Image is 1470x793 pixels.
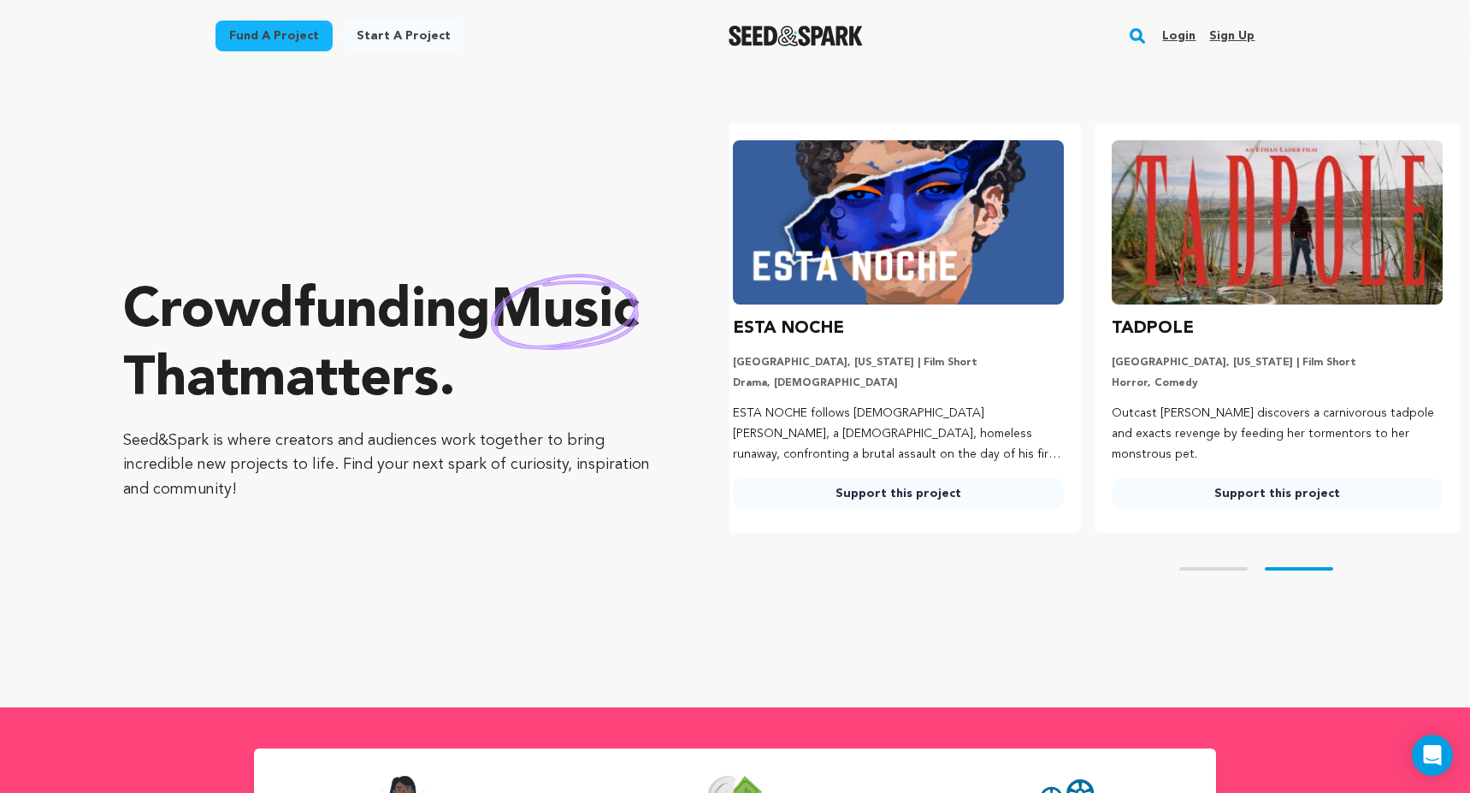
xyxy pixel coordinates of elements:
a: Login [1162,22,1195,50]
img: TADPOLE image [1112,140,1443,305]
a: Fund a project [215,21,333,51]
img: ESTA NOCHE image [733,140,1064,305]
p: Horror, Comedy [1112,376,1443,390]
a: Support this project [1112,478,1443,509]
p: Drama, [DEMOGRAPHIC_DATA] [733,376,1064,390]
p: Seed&Spark is where creators and audiences work together to bring incredible new projects to life... [123,429,661,502]
p: [GEOGRAPHIC_DATA], [US_STATE] | Film Short [1112,356,1443,370]
p: Outcast [PERSON_NAME] discovers a carnivorous tadpole and exacts revenge by feeding her tormentor... [1112,404,1443,465]
a: Sign up [1209,22,1255,50]
h3: ESTA NOCHE [733,315,844,342]
a: Seed&Spark Homepage [729,26,863,46]
p: ESTA NOCHE follows [DEMOGRAPHIC_DATA] [PERSON_NAME], a [DEMOGRAPHIC_DATA], homeless runaway, conf... [733,404,1064,465]
p: [GEOGRAPHIC_DATA], [US_STATE] | Film Short [733,356,1064,370]
span: matters [239,353,439,408]
a: Support this project [733,478,1064,509]
a: Start a project [343,21,464,51]
img: hand sketched image [491,274,639,350]
img: Seed&Spark Logo Dark Mode [729,26,863,46]
div: Open Intercom Messenger [1412,735,1453,776]
h3: TADPOLE [1112,315,1194,342]
p: Crowdfunding that . [123,278,661,415]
